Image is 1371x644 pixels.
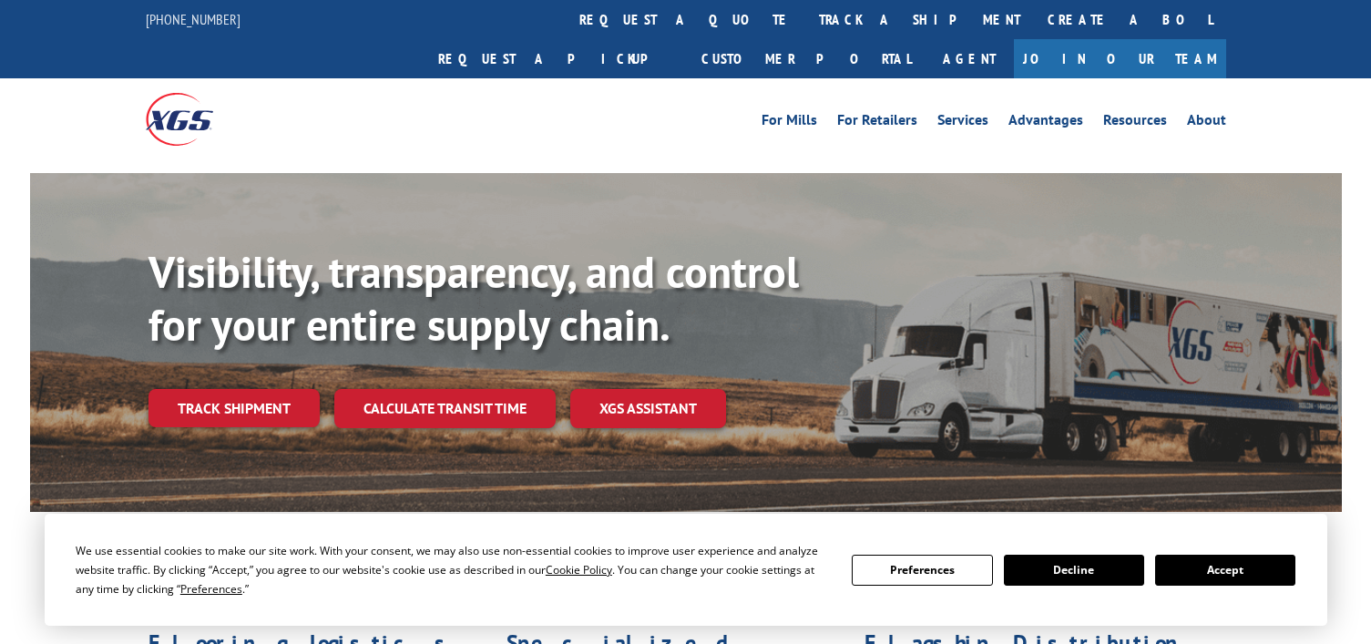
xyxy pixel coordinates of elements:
[148,243,799,353] b: Visibility, transparency, and control for your entire supply chain.
[148,389,320,427] a: Track shipment
[570,389,726,428] a: XGS ASSISTANT
[546,562,612,578] span: Cookie Policy
[180,581,242,597] span: Preferences
[425,39,688,78] a: Request a pickup
[925,39,1014,78] a: Agent
[1008,113,1083,133] a: Advantages
[1155,555,1295,586] button: Accept
[146,10,240,28] a: [PHONE_NUMBER]
[1187,113,1226,133] a: About
[1103,113,1167,133] a: Resources
[837,113,917,133] a: For Retailers
[45,514,1327,626] div: Cookie Consent Prompt
[852,555,992,586] button: Preferences
[762,113,817,133] a: For Mills
[1014,39,1226,78] a: Join Our Team
[688,39,925,78] a: Customer Portal
[76,541,830,598] div: We use essential cookies to make our site work. With your consent, we may also use non-essential ...
[1004,555,1144,586] button: Decline
[937,113,988,133] a: Services
[334,389,556,428] a: Calculate transit time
